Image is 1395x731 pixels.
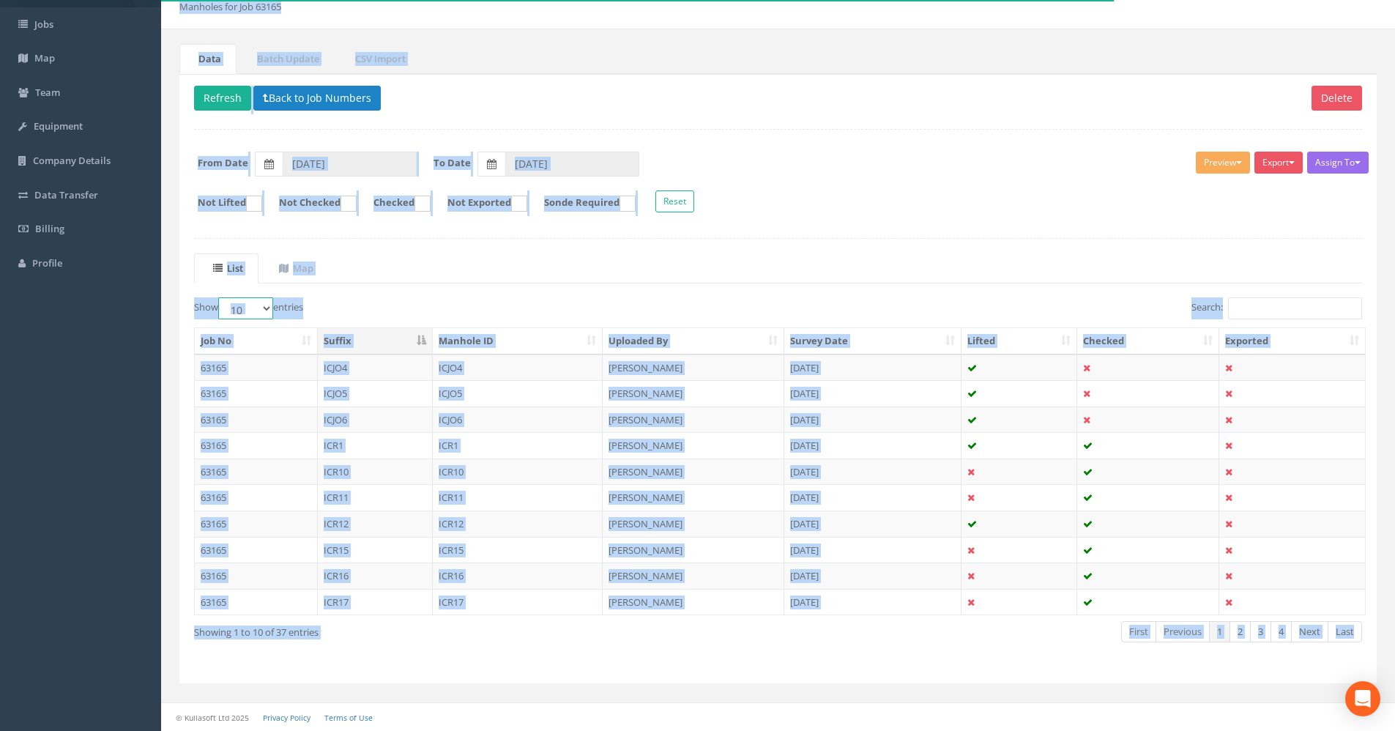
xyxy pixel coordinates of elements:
button: Back to Job Numbers [253,86,381,111]
a: Next [1291,621,1328,642]
td: [DATE] [784,563,961,589]
th: Suffix: activate to sort column descending [318,328,433,355]
td: 63165 [195,589,318,615]
td: 63165 [195,459,318,485]
td: [PERSON_NAME] [603,432,784,459]
td: ICJO4 [318,355,433,381]
label: Search: [1191,297,1362,319]
a: List [194,253,258,283]
a: Terms of Use [324,713,373,723]
td: [PERSON_NAME] [603,511,784,537]
span: Equipment [34,119,83,133]
td: ICR17 [433,589,603,615]
a: Data [179,44,237,74]
td: ICJO6 [318,407,433,433]
label: Sonde Required [529,196,636,212]
td: [PERSON_NAME] [603,537,784,563]
select: Showentries [218,297,273,319]
td: [DATE] [784,511,961,537]
div: Showing 1 to 10 of 37 entries [194,620,668,639]
th: Lifted: activate to sort column ascending [961,328,1078,355]
td: [DATE] [784,537,961,563]
button: Reset [655,190,694,212]
td: [DATE] [784,355,961,381]
td: [DATE] [784,459,961,485]
td: ICR10 [318,459,433,485]
td: ICJO6 [433,407,603,433]
th: Manhole ID: activate to sort column ascending [433,328,603,355]
span: Jobs [34,18,53,31]
a: Previous [1156,621,1210,642]
a: Privacy Policy [263,713,310,723]
button: Refresh [194,86,251,111]
td: ICJO4 [433,355,603,381]
td: ICR16 [318,563,433,589]
th: Exported: activate to sort column ascending [1219,328,1365,355]
td: ICR16 [433,563,603,589]
td: 63165 [195,432,318,459]
th: Uploaded By: activate to sort column ascending [603,328,784,355]
td: 63165 [195,511,318,537]
a: First [1121,621,1156,642]
td: ICR17 [318,589,433,615]
small: © Kullasoft Ltd 2025 [176,713,249,723]
td: [DATE] [784,432,961,459]
td: 63165 [195,484,318,511]
label: Not Lifted [183,196,262,212]
td: ICR1 [318,432,433,459]
td: ICR12 [318,511,433,537]
a: 4 [1271,621,1292,642]
a: CSV Import [336,44,421,74]
td: [DATE] [784,380,961,407]
input: To Date [505,152,639,177]
button: Export [1254,152,1303,174]
td: ICR11 [433,484,603,511]
span: Profile [32,256,62,270]
td: 63165 [195,563,318,589]
td: ICJO5 [318,380,433,407]
uib-tab-heading: List [213,261,243,275]
a: 1 [1209,621,1230,642]
td: [DATE] [784,407,961,433]
a: 3 [1250,621,1271,642]
td: [PERSON_NAME] [603,484,784,511]
a: Last [1328,621,1362,642]
td: ICR1 [433,432,603,459]
td: [PERSON_NAME] [603,459,784,485]
a: Batch Update [238,44,335,74]
td: [DATE] [784,484,961,511]
label: Checked [359,196,431,212]
a: Map [260,253,329,283]
td: [PERSON_NAME] [603,355,784,381]
td: [PERSON_NAME] [603,589,784,615]
div: Open Intercom Messenger [1345,681,1380,716]
uib-tab-heading: Map [279,261,313,275]
button: Preview [1196,152,1250,174]
td: [PERSON_NAME] [603,563,784,589]
span: Team [35,86,60,99]
label: To Date [434,156,471,170]
td: [PERSON_NAME] [603,380,784,407]
label: Not Exported [433,196,527,212]
button: Delete [1312,86,1362,111]
label: Not Checked [264,196,357,212]
th: Checked: activate to sort column ascending [1077,328,1219,355]
td: ICR15 [318,537,433,563]
td: ICR15 [433,537,603,563]
td: 63165 [195,355,318,381]
td: ICR10 [433,459,603,485]
button: Assign To [1307,152,1369,174]
td: 63165 [195,537,318,563]
td: ICR11 [318,484,433,511]
td: ICJO5 [433,380,603,407]
td: ICR12 [433,511,603,537]
label: Show entries [194,297,303,319]
td: 63165 [195,380,318,407]
span: Data Transfer [34,188,98,201]
span: Billing [35,222,64,235]
a: 2 [1230,621,1251,642]
td: [PERSON_NAME] [603,407,784,433]
span: Map [34,51,55,64]
th: Survey Date: activate to sort column ascending [784,328,961,355]
td: 63165 [195,407,318,433]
